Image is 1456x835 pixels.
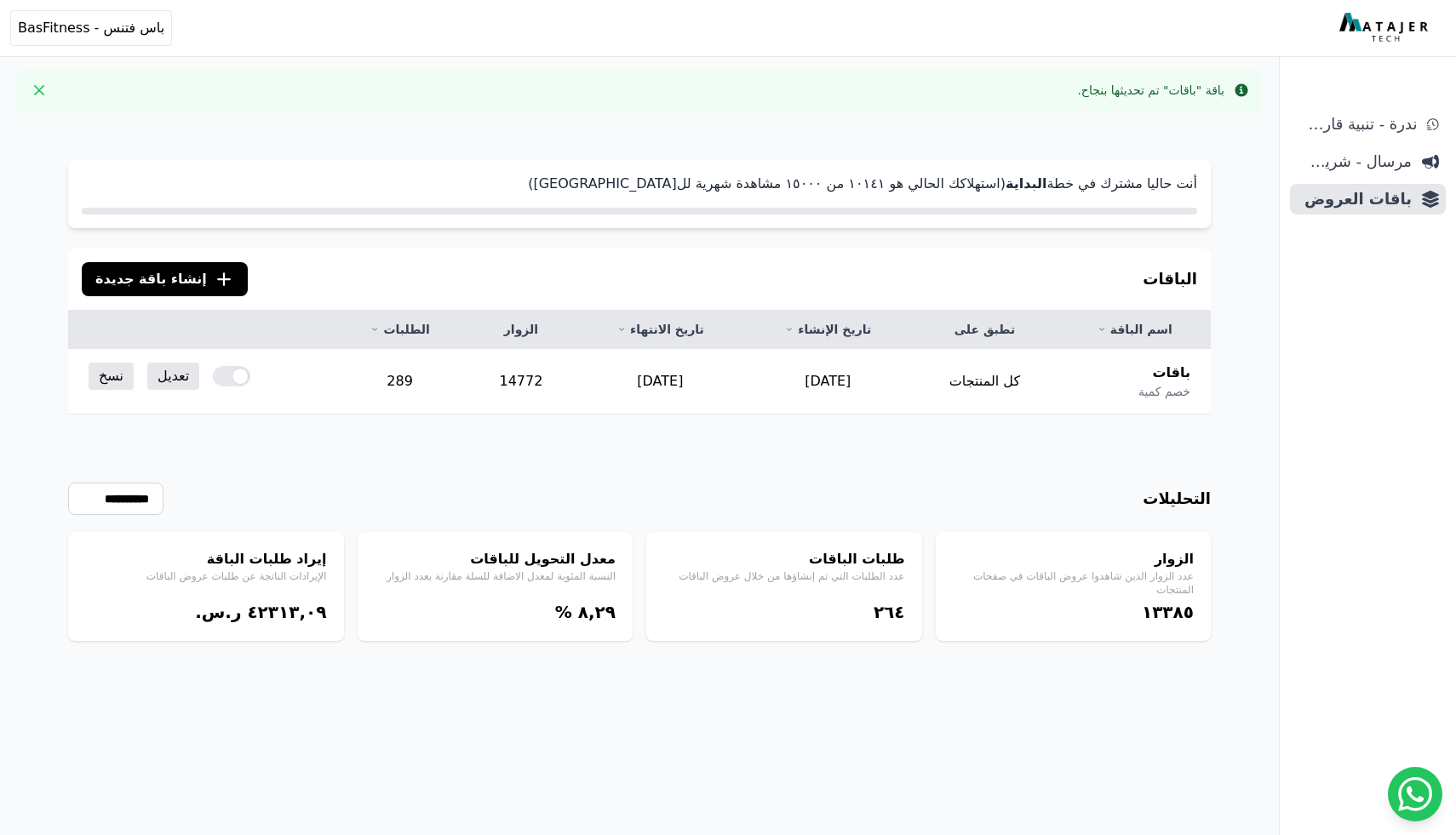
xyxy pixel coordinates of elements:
[953,569,1195,597] p: عدد الزوار الذين شاهدوا عروض الباقات في صفحات المنتجات
[466,349,576,415] td: 14772
[1152,363,1190,383] span: باقات
[147,363,199,390] a: تعديل
[89,363,134,390] a: نسخ
[1339,13,1432,43] img: MatajerTech Logo
[85,549,327,569] h4: إيراد طلبات الباقة
[1138,383,1190,400] span: خصم كمية
[576,349,744,415] td: [DATE]
[1297,112,1417,136] span: ندرة - تنبية قارب علي النفاذ
[247,602,326,622] bdi: ٤٢۳١۳,۰٩
[10,10,172,46] button: باس فتنس - BasFitness
[1077,82,1224,99] div: باقة "باقات" تم تحديثها بنجاح.
[911,349,1058,415] td: كل المنتجات
[1297,150,1412,174] span: مرسال - شريط دعاية
[744,349,911,415] td: [DATE]
[466,311,576,349] th: الزوار
[1297,187,1412,211] span: باقات العروض
[953,549,1195,569] h4: الزوار
[663,600,905,624] div: ٢٦٤
[82,174,1197,194] p: أنت حاليا مشترك في خطة (استهلاكك الحالي هو ١۰١٤١ من ١٥۰۰۰ مشاهدة شهرية لل[GEOGRAPHIC_DATA])
[953,600,1195,624] div: ١۳۳٨٥
[1006,175,1046,192] strong: البداية
[597,321,724,338] a: تاريخ الانتهاء
[578,602,616,622] bdi: ٨,٢٩
[375,549,616,569] h4: معدل التحويل للباقات
[555,602,572,622] span: %
[1143,487,1211,511] h3: التحليلات
[334,349,466,415] td: 289
[375,569,616,583] p: النسبة المئوية لمعدل الاضافة للسلة مقارنة بعدد الزوار
[85,569,327,583] p: الإيرادات الناتجة عن طلبات عروض الباقات
[1143,267,1197,291] h3: الباقات
[1078,321,1190,338] a: اسم الباقة
[82,262,248,296] button: إنشاء باقة جديدة
[95,269,207,289] span: إنشاء باقة جديدة
[18,18,164,38] span: باس فتنس - BasFitness
[765,321,891,338] a: تاريخ الإنشاء
[354,321,445,338] a: الطلبات
[195,602,241,622] span: ر.س.
[26,77,53,104] button: Close
[911,311,1058,349] th: تطبق على
[663,549,905,569] h4: طلبات الباقات
[663,569,905,583] p: عدد الطلبات التي تم إنشاؤها من خلال عروض الباقات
